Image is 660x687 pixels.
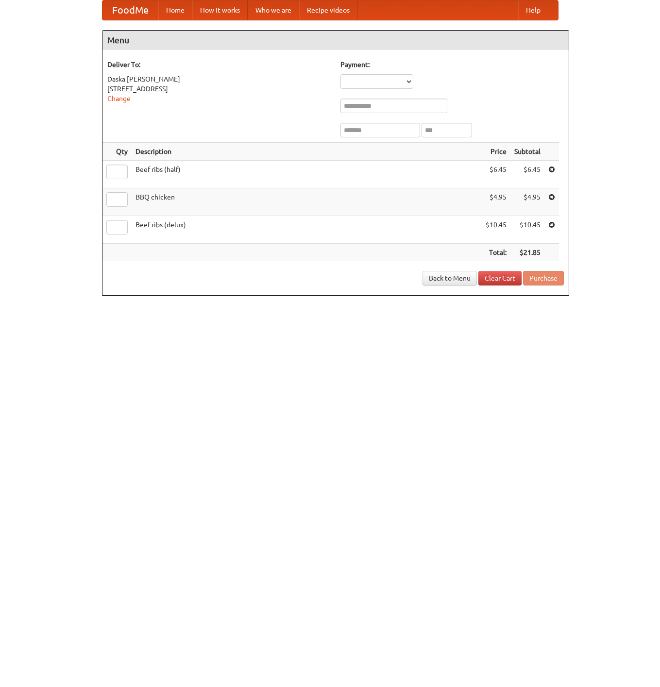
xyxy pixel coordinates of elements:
[510,143,544,161] th: Subtotal
[482,216,510,244] td: $10.45
[510,188,544,216] td: $4.95
[107,84,331,94] div: [STREET_ADDRESS]
[482,161,510,188] td: $6.45
[107,60,331,69] h5: Deliver To:
[107,95,131,102] a: Change
[132,143,482,161] th: Description
[132,216,482,244] td: Beef ribs (delux)
[482,143,510,161] th: Price
[102,31,569,50] h4: Menu
[478,271,522,285] a: Clear Cart
[510,244,544,262] th: $21.85
[523,271,564,285] button: Purchase
[102,143,132,161] th: Qty
[518,0,548,20] a: Help
[107,74,331,84] div: Daska [PERSON_NAME]
[248,0,299,20] a: Who we are
[132,161,482,188] td: Beef ribs (half)
[510,161,544,188] td: $6.45
[423,271,477,285] a: Back to Menu
[340,60,564,69] h5: Payment:
[482,244,510,262] th: Total:
[132,188,482,216] td: BBQ chicken
[299,0,357,20] a: Recipe videos
[482,188,510,216] td: $4.95
[510,216,544,244] td: $10.45
[192,0,248,20] a: How it works
[102,0,158,20] a: FoodMe
[158,0,192,20] a: Home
